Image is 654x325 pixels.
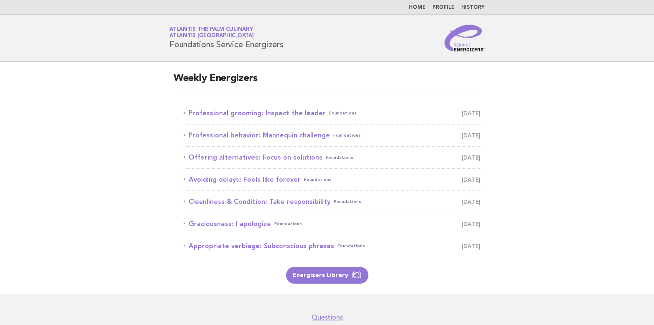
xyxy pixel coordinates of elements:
a: History [461,5,485,10]
span: [DATE] [462,218,480,230]
a: Offering alternatives: Focus on solutionsFoundations [DATE] [184,152,480,163]
span: [DATE] [462,174,480,185]
img: Service Energizers [445,25,485,51]
span: [DATE] [462,107,480,119]
a: Graciousness: I apologizeFoundations [DATE] [184,218,480,230]
span: [DATE] [462,129,480,141]
a: Home [409,5,426,10]
a: Professional behavior: Mannequin challengeFoundations [DATE] [184,129,480,141]
a: Profile [432,5,455,10]
a: Atlantis The Palm CulinaryAtlantis [GEOGRAPHIC_DATA] [169,27,254,38]
a: Avoiding delays: Feels like foreverFoundations [DATE] [184,174,480,185]
span: Foundations [337,240,365,252]
span: [DATE] [462,196,480,208]
a: Appropriate verbiage: Subconscious phrasesFoundations [DATE] [184,240,480,252]
span: Foundations [326,152,353,163]
span: Atlantis [GEOGRAPHIC_DATA] [169,33,254,39]
a: Questions [312,313,343,322]
span: Foundations [329,107,357,119]
h1: Foundations Service Energizers [169,27,284,49]
span: [DATE] [462,152,480,163]
span: Foundations [333,129,361,141]
a: Professional grooming: Inspect the leaderFoundations [DATE] [184,107,480,119]
a: Energizers Library [286,267,368,284]
span: Foundations [304,174,332,185]
span: Foundations [274,218,302,230]
span: [DATE] [462,240,480,252]
h2: Weekly Energizers [174,72,480,92]
span: Foundations [334,196,361,208]
a: Cleanliness & Condition: Take responsibilityFoundations [DATE] [184,196,480,208]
